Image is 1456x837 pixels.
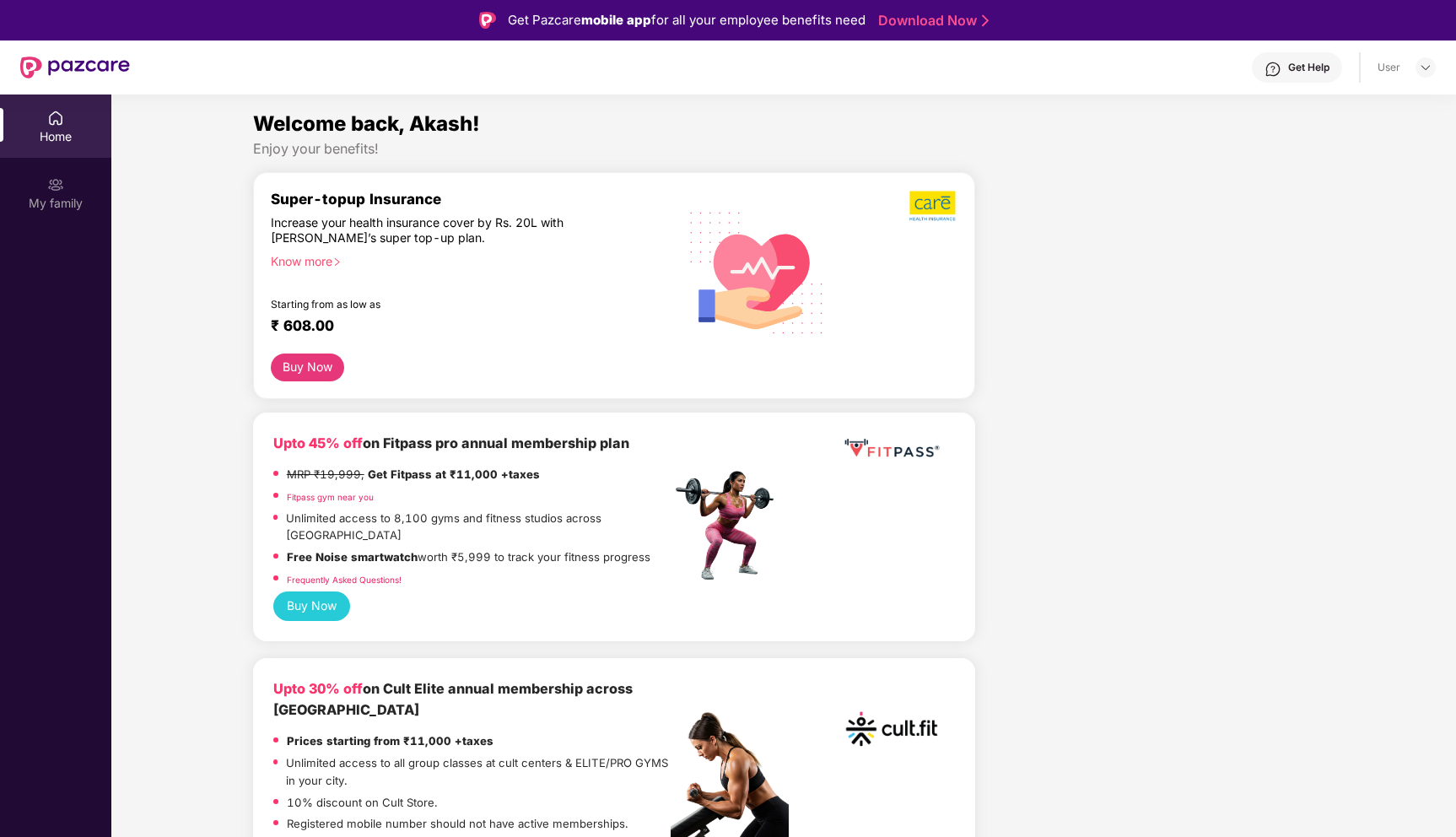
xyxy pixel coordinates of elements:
b: Upto 45% off [273,435,363,451]
img: svg+xml;base64,PHN2ZyBpZD0iRHJvcGRvd24tMzJ4MzIiIHhtbG5zPSJodHRwOi8vd3d3LnczLm9yZy8yMDAwL3N2ZyIgd2... [1419,61,1432,74]
a: Download Now [878,12,984,30]
img: svg+xml;base64,PHN2ZyBpZD0iSGVscC0zMngzMiIgeG1sbnM9Imh0dHA6Ly93d3cudzMub3JnLzIwMDAvc3ZnIiB3aWR0aD... [1265,61,1281,78]
img: fppp.png [841,433,942,464]
img: Stroke [982,12,989,30]
img: cult.png [841,678,942,780]
div: Super-topup Insurance [271,190,671,208]
div: Get Help [1288,61,1329,74]
div: Starting from as low as [271,298,600,310]
div: Know more [271,254,661,266]
img: svg+xml;base64,PHN2ZyB4bWxucz0iaHR0cDovL3d3dy53My5vcmcvMjAwMC9zdmciIHhtbG5zOnhsaW5rPSJodHRwOi8vd3... [677,190,838,354]
img: svg+xml;base64,PHN2ZyB3aWR0aD0iMjAiIGhlaWdodD0iMjAiIHZpZXdCb3g9IjAgMCAyMCAyMCIgZmlsbD0ibm9uZSIgeG... [47,176,64,193]
p: Unlimited access to 8,100 gyms and fitness studios across [GEOGRAPHIC_DATA] [286,510,671,544]
img: fpp.png [671,467,789,585]
p: Registered mobile number should not have active memberships. [287,815,628,833]
div: Get Pazcare for all your employee benefits need [508,10,866,30]
p: Unlimited access to all group classes at cult centers & ELITE/PRO GYMS in your city. [286,754,671,789]
div: Enjoy your benefits! [253,140,1315,158]
button: Buy Now [271,354,344,381]
b: on Fitpass pro annual membership plan [273,435,629,451]
p: worth ₹5,999 to track your fitness progress [287,548,650,566]
a: Frequently Asked Questions! [287,575,402,585]
del: MRP ₹19,999, [287,467,364,481]
a: Fitpass gym near you [287,492,374,502]
img: svg+xml;base64,PHN2ZyBpZD0iSG9tZSIgeG1sbnM9Imh0dHA6Ly93d3cudzMub3JnLzIwMDAvc3ZnIiB3aWR0aD0iMjAiIG... [47,110,64,127]
div: ₹ 608.00 [271,316,655,337]
span: right [332,257,342,267]
img: New Pazcare Logo [20,57,130,78]
span: Welcome back, Akash! [253,111,480,136]
img: b5dec4f62d2307b9de63beb79f102df3.png [909,190,957,222]
strong: Free Noise smartwatch [287,550,418,564]
img: Logo [479,12,496,29]
strong: Get Fitpass at ₹11,000 +taxes [368,467,540,481]
strong: mobile app [581,12,651,28]
p: 10% discount on Cult Store. [287,794,438,812]
button: Buy Now [273,591,350,620]
div: Increase your health insurance cover by Rs. 20L with [PERSON_NAME]’s super top-up plan. [271,215,599,246]
b: on Cult Elite annual membership across [GEOGRAPHIC_DATA] [273,680,633,718]
b: Upto 30% off [273,680,363,697]
strong: Prices starting from ₹11,000 +taxes [287,734,493,748]
div: User [1378,61,1400,74]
